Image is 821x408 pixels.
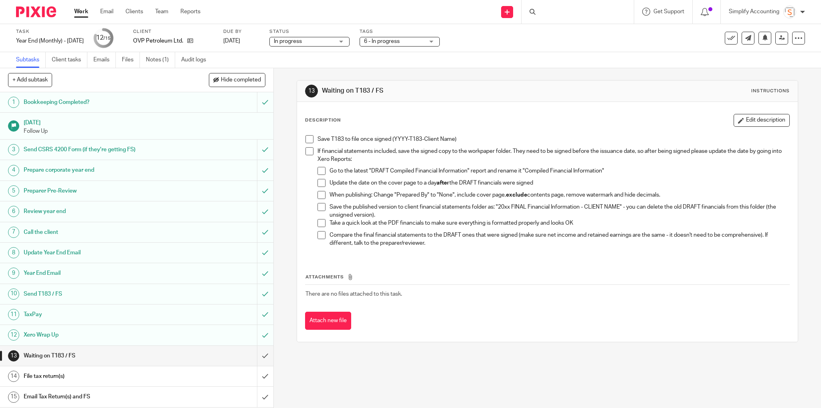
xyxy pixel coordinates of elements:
a: Team [155,8,168,16]
h1: Waiting on T183 / FS [24,350,174,362]
p: Go to the latest "DRAFT Compiled Financial Information" report and rename it "Compiled Financial ... [330,167,790,175]
div: 5 [8,185,19,197]
button: + Add subtask [8,73,52,87]
p: Save T183 to file once signed (YYYY-T183-Client Name) [317,135,790,143]
p: Follow Up [24,127,265,135]
a: Clients [125,8,143,16]
h1: Bookkeeping Completed? [24,96,174,108]
label: Task [16,28,84,35]
span: In progress [274,39,302,44]
label: Due by [223,28,259,35]
p: Take a quick look at the PDF financials to make sure everything is formatted properly and looks OK [330,219,790,227]
p: Simplify Accounting [729,8,779,16]
div: 13 [8,350,19,361]
p: When publishing: Change "Prepared By" to "None", include cover page, contents page, remove waterm... [330,191,790,199]
a: Notes (1) [146,52,175,68]
div: 10 [8,288,19,300]
h1: Review year end [24,205,174,217]
div: 3 [8,144,19,155]
img: Screenshot%202023-11-29%20141159.png [783,6,796,18]
h1: Call the client [24,226,174,238]
button: Edit description [734,114,790,127]
h1: Year End Email [24,267,174,279]
div: 12 [8,329,19,341]
p: Compare the final financial statements to the DRAFT ones that were signed (make sure net income a... [330,231,790,248]
span: Hide completed [221,77,261,83]
p: If financial statements included, save the signed copy to the workpaper folder. They need to be s... [317,147,790,164]
a: Reports [180,8,200,16]
p: Description [305,117,341,124]
div: 13 [305,85,318,97]
h1: Waiting on T183 / FS [322,87,564,95]
strong: after [437,180,449,186]
a: Emails [93,52,116,68]
span: Attachments [305,275,344,279]
div: Year End (Monthly) - [DATE] [16,37,84,45]
div: 14 [8,371,19,382]
label: Client [133,28,213,35]
h1: File tax return(s) [24,370,174,382]
span: [DATE] [223,38,240,44]
div: 9 [8,268,19,279]
div: Year End (Monthly) - July 2025 [16,37,84,45]
div: 8 [8,247,19,258]
div: 12 [96,33,111,43]
p: Save the published version to client financial statements folder as: "20xx FINAL Financial Inform... [330,203,790,219]
h1: Send T183 / FS [24,288,174,300]
h1: TaxPay [24,309,174,321]
small: /15 [103,36,111,41]
a: Audit logs [181,52,212,68]
div: 15 [8,392,19,403]
a: Email [100,8,113,16]
button: Attach new file [305,312,351,330]
h1: Update Year End Email [24,247,174,259]
div: 6 [8,206,19,217]
div: 7 [8,227,19,238]
span: There are no files attached to this task. [305,291,402,297]
img: Pixie [16,6,56,17]
h1: Prepare corporate year end [24,164,174,176]
p: Update the date on the cover page to a day the DRAFT financials were signed [330,179,790,187]
a: Work [74,8,88,16]
span: Get Support [653,9,684,14]
strong: exclude [506,192,527,198]
a: Client tasks [52,52,87,68]
a: Files [122,52,140,68]
label: Tags [360,28,440,35]
div: Instructions [751,88,790,94]
div: 1 [8,97,19,108]
label: Status [269,28,350,35]
div: 4 [8,165,19,176]
span: 6 - In progress [364,39,400,44]
h1: [DATE] [24,117,265,127]
h1: Xero Wrap Up [24,329,174,341]
h1: Send CSRS 4200 Form (if they're getting FS) [24,144,174,156]
a: Subtasks [16,52,46,68]
h1: Email Tax Return(s) and FS [24,391,174,403]
p: OVP Petroleum Ltd. [133,37,183,45]
h1: Preparer Pre-Review [24,185,174,197]
div: 11 [8,309,19,320]
button: Hide completed [209,73,265,87]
